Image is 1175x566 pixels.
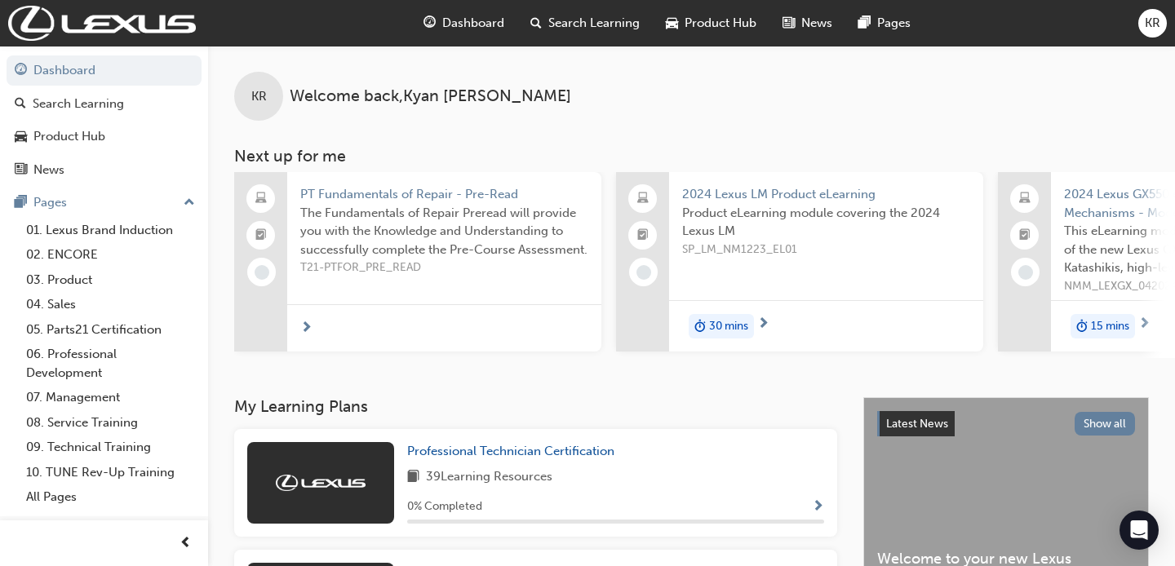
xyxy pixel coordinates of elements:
span: learningRecordVerb_NONE-icon [636,265,651,280]
span: Pages [877,14,911,33]
a: 2024 Lexus LM Product eLearningProduct eLearning module covering the 2024 Lexus LMSP_LM_NM1223_EL... [616,172,983,352]
span: learningRecordVerb_NONE-icon [255,265,269,280]
span: pages-icon [15,196,27,210]
button: Pages [7,188,202,218]
span: laptop-icon [255,188,267,210]
a: 03. Product [20,268,202,293]
a: Search Learning [7,89,202,119]
span: Professional Technician Certification [407,444,614,458]
span: laptop-icon [637,188,649,210]
a: 07. Management [20,385,202,410]
h3: Next up for me [208,147,1175,166]
div: Pages [33,193,67,212]
img: Trak [8,6,196,41]
span: pages-icon [858,13,871,33]
span: 0 % Completed [407,497,482,516]
a: 09. Technical Training [20,435,202,460]
span: Latest News [886,417,948,431]
span: news-icon [783,13,795,33]
span: PT Fundamentals of Repair - Pre-Read [300,185,588,204]
span: Search Learning [548,14,640,33]
a: search-iconSearch Learning [517,7,653,40]
span: duration-icon [694,316,706,337]
span: 30 mins [709,317,748,336]
span: Welcome back , Kyan [PERSON_NAME] [290,87,571,106]
span: 15 mins [1091,317,1129,336]
div: Open Intercom Messenger [1120,511,1159,550]
span: Product Hub [685,14,756,33]
span: guage-icon [15,64,27,78]
span: duration-icon [1076,316,1088,337]
h3: My Learning Plans [234,397,837,416]
span: 39 Learning Resources [426,467,552,488]
a: 04. Sales [20,292,202,317]
span: search-icon [15,97,26,112]
span: up-icon [184,192,195,214]
span: next-icon [757,317,769,332]
a: 02. ENCORE [20,242,202,268]
a: 06. Professional Development [20,342,202,385]
a: Product Hub [7,122,202,152]
a: Dashboard [7,55,202,86]
a: All Pages [20,484,202,510]
span: learningRecordVerb_NONE-icon [1018,265,1033,280]
span: booktick-icon [255,225,267,246]
span: News [801,14,832,33]
a: PT Fundamentals of Repair - Pre-ReadThe Fundamentals of Repair Preread will provide you with the ... [234,172,601,352]
span: Show Progress [812,500,824,515]
span: news-icon [15,163,27,178]
a: Professional Technician Certification [407,442,621,461]
button: DashboardSearch LearningProduct HubNews [7,52,202,188]
span: KR [251,87,267,106]
span: guage-icon [423,13,436,33]
button: Show all [1075,412,1136,436]
img: Trak [276,475,366,491]
span: Product eLearning module covering the 2024 Lexus LM [682,204,970,241]
span: prev-icon [180,533,192,554]
span: car-icon [666,13,678,33]
span: KR [1145,14,1160,33]
a: 10. TUNE Rev-Up Training [20,460,202,485]
button: Show Progress [812,497,824,517]
span: car-icon [15,130,27,144]
span: laptop-icon [1019,188,1031,210]
a: News [7,155,202,185]
div: News [33,161,64,179]
span: SP_LM_NM1223_EL01 [682,241,970,259]
span: Dashboard [442,14,504,33]
a: guage-iconDashboard [410,7,517,40]
div: Search Learning [33,95,124,113]
span: T21-PTFOR_PRE_READ [300,259,588,277]
span: The Fundamentals of Repair Preread will provide you with the Knowledge and Understanding to succe... [300,204,588,259]
span: next-icon [1138,317,1151,332]
span: 2024 Lexus LM Product eLearning [682,185,970,204]
span: next-icon [300,321,313,336]
a: 01. Lexus Brand Induction [20,218,202,243]
span: book-icon [407,467,419,488]
div: Product Hub [33,127,105,146]
a: pages-iconPages [845,7,924,40]
span: search-icon [530,13,542,33]
a: news-iconNews [769,7,845,40]
a: Latest NewsShow all [877,411,1135,437]
a: car-iconProduct Hub [653,7,769,40]
span: booktick-icon [1019,225,1031,246]
a: 05. Parts21 Certification [20,317,202,343]
button: KR [1138,9,1167,38]
a: 08. Service Training [20,410,202,436]
span: booktick-icon [637,225,649,246]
